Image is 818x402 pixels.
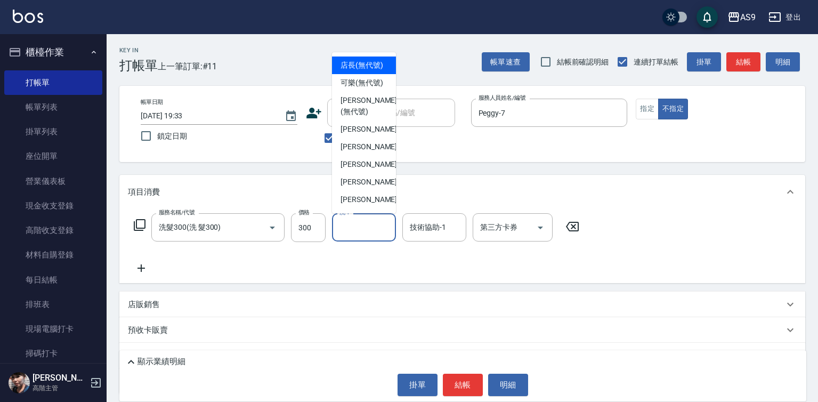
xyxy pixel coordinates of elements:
button: 結帳 [443,374,483,396]
span: HD -HD [341,212,363,223]
h3: 打帳單 [119,58,158,73]
p: 預收卡販賣 [128,325,168,336]
a: 座位開單 [4,144,102,168]
h5: [PERSON_NAME] [33,373,87,383]
img: Logo [13,10,43,23]
span: [PERSON_NAME] -7 [341,141,403,152]
span: 上一筆訂單:#11 [158,60,217,73]
div: 預收卡販賣 [119,317,805,343]
a: 現金收支登錄 [4,194,102,218]
span: 可樂 (無代號) [341,77,383,89]
button: 掛單 [398,374,438,396]
p: 項目消費 [128,187,160,198]
button: 帳單速查 [482,52,530,72]
button: 不指定 [658,99,688,119]
span: [PERSON_NAME] (無代號) [341,95,397,117]
p: 顯示業績明細 [137,356,185,367]
label: 帳單日期 [141,98,163,106]
input: YYYY/MM/DD hh:mm [141,107,274,125]
div: 項目消費 [119,175,805,209]
label: 服務名稱/代號 [159,208,195,216]
span: [PERSON_NAME] -2 [341,124,403,135]
div: 店販銷售 [119,292,805,317]
a: 高階收支登錄 [4,218,102,243]
span: [PERSON_NAME] -12 [341,176,408,188]
label: 價格 [298,208,310,216]
button: 登出 [764,7,805,27]
a: 每日結帳 [4,268,102,292]
span: 鎖定日期 [157,131,187,142]
button: 櫃檯作業 [4,38,102,66]
p: 高階主管 [33,383,87,393]
button: 明細 [488,374,528,396]
span: 結帳前確認明細 [557,57,609,68]
a: 掃碼打卡 [4,341,102,366]
div: AS9 [740,11,756,24]
button: 指定 [636,99,659,119]
span: 連續打單結帳 [634,57,678,68]
a: 現場電腦打卡 [4,317,102,341]
h2: Key In [119,47,158,54]
div: 其他付款方式 [119,343,805,368]
span: [PERSON_NAME] -9 [341,159,403,170]
a: 打帳單 [4,70,102,95]
button: Open [264,219,281,236]
img: Person [9,372,30,393]
button: 結帳 [726,52,760,72]
a: 排班表 [4,292,102,317]
button: save [696,6,718,28]
a: 掛單列表 [4,119,102,144]
span: 店長 (無代號) [341,60,383,71]
button: Open [532,219,549,236]
a: 營業儀表板 [4,169,102,194]
label: 服務人員姓名/編號 [479,94,525,102]
a: 材料自購登錄 [4,243,102,267]
button: 掛單 [687,52,721,72]
button: Choose date, selected date is 2025-10-05 [278,103,304,129]
p: 店販銷售 [128,299,160,310]
button: AS9 [723,6,760,28]
span: [PERSON_NAME] -13 [341,194,408,205]
a: 帳單列表 [4,95,102,119]
button: 明細 [766,52,800,72]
